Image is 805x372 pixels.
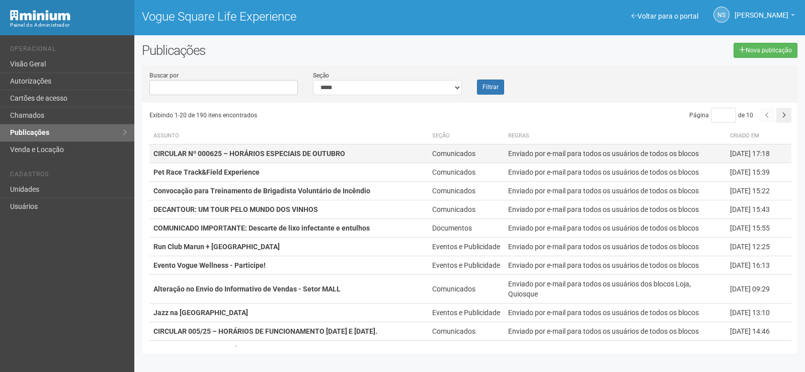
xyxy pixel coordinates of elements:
[726,322,791,341] td: [DATE] 14:46
[313,71,329,80] label: Seção
[149,128,429,144] th: Assunto
[153,205,318,213] strong: DECANTOUR: UM TOUR PELO MUNDO DOS VINHOS
[153,224,370,232] strong: COMUNICADO IMPORTANTE: Descarte de lixo infectante e entulhos
[504,238,726,256] td: Enviado por e-mail para todos os usuários de todos os blocos
[735,2,788,19] span: Nicolle Silva
[726,163,791,182] td: [DATE] 15:39
[726,341,791,359] td: [DATE] 11:35
[149,108,471,123] div: Exibindo 1-20 de 190 itens encontrados
[726,144,791,163] td: [DATE] 17:18
[726,219,791,238] td: [DATE] 15:55
[428,219,504,238] td: Documentos
[504,144,726,163] td: Enviado por e-mail para todos os usuários de todos os blocos
[726,304,791,322] td: [DATE] 13:10
[713,7,730,23] a: NS
[726,200,791,219] td: [DATE] 15:43
[477,80,504,95] button: Filtrar
[726,128,791,144] th: Criado em
[153,346,305,354] strong: CIRCULAR 004/25 – HORÁRIO ESPECIAL [DATE]
[504,200,726,219] td: Enviado por e-mail para todos os usuários de todos os blocos
[428,200,504,219] td: Comunicados
[504,275,726,304] td: Enviado por e-mail para todos os usuários dos blocos Loja, Quiosque
[504,128,726,144] th: Regras
[153,187,370,195] strong: Convocação para Treinamento de Brigadista Voluntário de Incêndio
[153,327,377,335] strong: CIRCULAR 005/25 – HORÁRIOS DE FUNCIONAMENTO [DATE] E [DATE].
[689,112,753,119] span: Página de 10
[504,341,726,359] td: Enviado por e-mail para todos os usuários de todos os blocos
[631,12,698,20] a: Voltar para o portal
[504,304,726,322] td: Enviado por e-mail para todos os usuários de todos os blocos
[10,21,127,30] div: Painel do Administrador
[734,43,797,58] a: Nova publicação
[428,341,504,359] td: Comunicados
[504,322,726,341] td: Enviado por e-mail para todos os usuários de todos os blocos
[428,256,504,275] td: Eventos e Publicidade
[428,144,504,163] td: Comunicados
[153,243,280,251] strong: Run Club Marun + [GEOGRAPHIC_DATA]
[153,285,341,293] strong: Alteração no Envio do Informativo de Vendas - Setor MALL
[428,304,504,322] td: Eventos e Publicidade
[726,182,791,200] td: [DATE] 15:22
[153,309,248,317] strong: Jazz na [GEOGRAPHIC_DATA]
[726,256,791,275] td: [DATE] 16:13
[504,256,726,275] td: Enviado por e-mail para todos os usuários de todos os blocos
[504,182,726,200] td: Enviado por e-mail para todos os usuários de todos os blocos
[153,261,266,269] strong: Evento Vogue Wellness - Participe!
[504,163,726,182] td: Enviado por e-mail para todos os usuários de todos os blocos
[10,45,127,56] li: Operacional
[10,171,127,181] li: Cadastros
[428,128,504,144] th: Seção
[504,219,726,238] td: Enviado por e-mail para todos os usuários de todos os blocos
[428,275,504,304] td: Comunicados
[153,150,345,158] strong: CIRCULAR Nº 000625 – HORÁRIOS ESPECIAIS DE OUTUBRO
[735,13,795,21] a: [PERSON_NAME]
[726,275,791,304] td: [DATE] 09:29
[10,10,70,21] img: Minium
[428,322,504,341] td: Comunicados
[142,10,462,23] h1: Vogue Square Life Experience
[142,43,407,58] h2: Publicações
[153,168,260,176] strong: Pet Race Track&Field Experience
[428,182,504,200] td: Comunicados
[428,163,504,182] td: Comunicados
[149,71,179,80] label: Buscar por
[428,238,504,256] td: Eventos e Publicidade
[726,238,791,256] td: [DATE] 12:25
